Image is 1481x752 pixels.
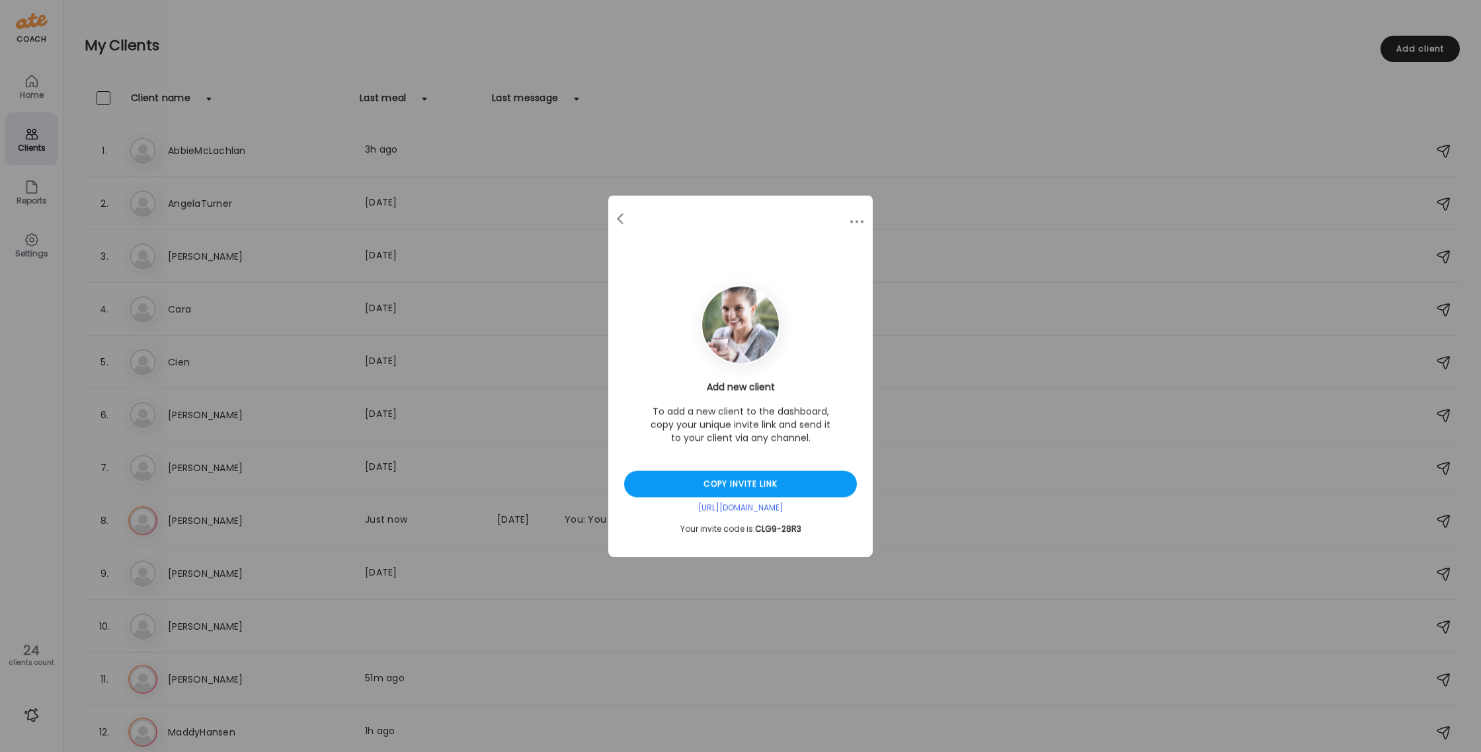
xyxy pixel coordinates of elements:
div: [URL][DOMAIN_NAME] [624,503,857,513]
img: avatars%2FqM8ndjhOA9Mgue6BULU5kGKSYMI2 [702,287,779,363]
div: Your invite code is: [624,524,857,535]
p: To add a new client to the dashboard, copy your unique invite link and send it to your client via... [648,405,833,445]
h3: Add new client [624,381,857,395]
span: CLG9-28R3 [755,523,801,535]
div: Copy invite link [624,471,857,498]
